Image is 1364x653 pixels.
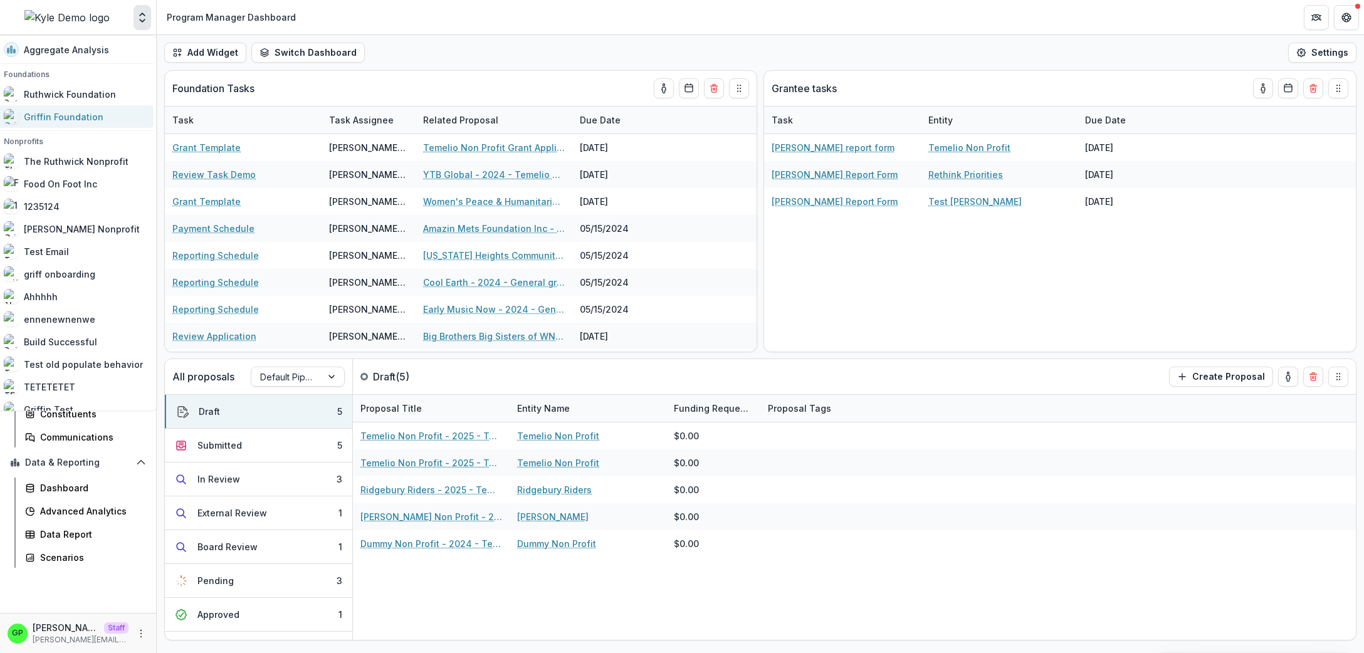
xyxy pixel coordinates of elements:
div: [DATE] [1078,161,1172,188]
button: Create Proposal [1169,367,1273,387]
a: [US_STATE] Heights Community Choir - 2024 - General grant application [423,249,565,262]
a: Review Task Demo [172,168,256,181]
a: Big Brothers Big Sisters of WNC - 2024 - Temelio General [PERSON_NAME] [423,330,565,343]
div: 3 [337,574,342,587]
div: Proposal Tags [760,402,839,415]
div: Task Assignee [322,107,416,133]
div: 05/15/2024 [572,296,666,323]
div: Task [165,113,201,127]
div: Constituents [40,407,141,421]
button: Add Widget [164,43,246,63]
button: Pending3 [165,564,352,598]
div: Task [165,107,322,133]
div: Task [764,107,921,133]
div: Related Proposal [416,107,572,133]
div: [DATE] [1078,188,1172,215]
button: Switch Dashboard [251,43,365,63]
a: Temelio Non Profit Grant Application - 2024 [423,141,565,154]
a: Dashboard [20,478,151,498]
button: Get Help [1334,5,1359,30]
div: Related Proposal [416,113,506,127]
div: [PERSON_NAME] <[PERSON_NAME][EMAIL_ADDRESS][DOMAIN_NAME]> [329,222,408,235]
div: $0.00 [674,510,699,523]
div: Pending [197,574,234,587]
div: Due Date [1078,107,1172,133]
div: Entity [921,107,1078,133]
button: Board Review1 [165,530,352,564]
div: Dashboard [40,481,141,494]
p: Grantee tasks [772,81,837,96]
div: Funding Requested [666,395,760,422]
button: Settings [1288,43,1356,63]
div: Proposal Title [353,402,429,415]
a: Ridgebury Riders - 2025 - Temelio General [PERSON_NAME] [360,483,502,496]
img: Kyle Demo logo [24,10,110,25]
a: YTB Global - 2024 - Temelio General [PERSON_NAME] [423,168,565,181]
div: [DATE] [572,188,666,215]
button: Delete card [1303,367,1323,387]
a: Amazin Mets Foundation Inc - 2024 - General grant application [423,222,565,235]
a: Reporting Schedule [172,303,259,316]
div: [PERSON_NAME] <[PERSON_NAME][EMAIL_ADDRESS][DOMAIN_NAME]> [329,168,408,181]
a: [PERSON_NAME] Report Form [772,168,898,181]
div: Scenarios [40,551,141,564]
div: [DATE] [1078,134,1172,161]
div: Task [764,113,800,127]
div: $0.00 [674,537,699,550]
a: Rethink Priorities [928,168,1003,181]
a: Ridgebury Riders [517,483,592,496]
p: [PERSON_NAME] [33,621,99,634]
a: Constituents [20,404,151,424]
div: 05/15/2024 [572,269,666,296]
button: Approved1 [165,598,352,632]
a: Reporting Schedule [172,249,259,262]
div: Entity Name [510,395,666,422]
span: Data & Reporting [25,457,131,468]
div: Proposal Tags [760,395,917,422]
div: Due Date [572,107,666,133]
div: [PERSON_NAME] <[PERSON_NAME][EMAIL_ADDRESS][DOMAIN_NAME]> [329,195,408,208]
p: Staff [104,622,129,634]
div: 1 [338,540,342,553]
div: Advanced Analytics [40,504,141,518]
a: Early Music Now - 2024 - General grant application [423,303,565,316]
a: Temelio Non Profit - 2025 - Temelio General [PERSON_NAME] [360,456,502,469]
div: 05/15/2024 [572,242,666,269]
a: Temelio Non Profit - 2025 - Temelio General [PERSON_NAME] [360,429,502,442]
div: Approved [197,608,239,621]
button: toggle-assigned-to-me [654,78,674,98]
button: Delete card [704,78,724,98]
div: Griffin Perry [12,629,23,637]
a: [PERSON_NAME] [517,510,589,523]
div: External Review [197,506,267,520]
a: Grant Template [172,195,241,208]
div: [DATE] [572,134,666,161]
div: Entity Name [510,402,577,415]
div: Proposal Title [353,395,510,422]
a: [PERSON_NAME] Non Profit - 2024 - Temelio General [PERSON_NAME] [360,510,502,523]
a: Temelio Non Profit [517,456,599,469]
div: Draft [199,405,220,418]
div: Due Date [1078,113,1133,127]
div: [PERSON_NAME] <[PERSON_NAME][EMAIL_ADDRESS][DOMAIN_NAME]> [329,141,408,154]
button: toggle-assigned-to-me [1253,78,1273,98]
div: Data Report [40,528,141,541]
a: Temelio Non Profit [928,141,1010,154]
div: [PERSON_NAME] <[PERSON_NAME][EMAIL_ADDRESS][DOMAIN_NAME]> [329,276,408,289]
a: Scenarios [20,547,151,568]
div: [DATE] [572,350,666,377]
div: Board Review [197,540,258,553]
button: In Review3 [165,462,352,496]
a: Grant Template [172,141,241,154]
a: [PERSON_NAME] Report Form [772,195,898,208]
a: [PERSON_NAME] report form [772,141,894,154]
button: Open Data & Reporting [5,452,151,473]
button: Calendar [1278,78,1298,98]
button: Drag [1328,78,1348,98]
div: $0.00 [674,429,699,442]
div: Program Manager Dashboard [167,11,296,24]
div: Task Assignee [322,113,401,127]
